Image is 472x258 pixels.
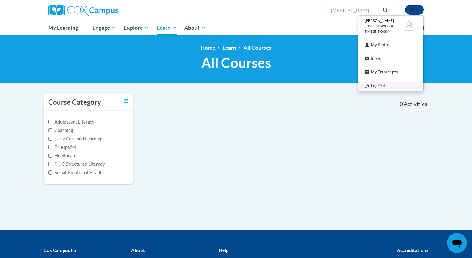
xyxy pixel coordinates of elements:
label: Early Care and Learning [48,135,102,142]
a: Home [201,44,215,51]
a: Cox Campus [48,5,167,16]
span: Explore [124,24,149,32]
a: About [181,21,210,35]
span: Activities [404,101,427,108]
img: Cox Campus [48,5,118,16]
input: Checkbox for Options [48,128,52,132]
a: Learn [153,21,181,35]
input: Checkbox for Options [48,145,52,149]
a: Engage [88,21,120,35]
span: Engage [92,24,116,32]
input: Checkbox for Options [48,120,52,124]
iframe: Button to launch messaging window [447,233,467,253]
b: Help [219,247,228,253]
span: About [184,24,206,32]
a: All Courses [244,44,271,51]
span: All Courses [201,54,271,71]
h3: Course Category [48,98,101,107]
input: Checkbox for Options [48,154,52,158]
span: Learn [157,24,177,32]
a: Logout [358,82,423,90]
span: [PERSON_NAME] [365,18,394,23]
label: Social-Emotional Health [48,169,103,176]
input: Checkbox for Options [48,137,52,141]
a: My Profile [358,41,423,49]
button: Search [381,7,390,14]
input: Checkbox for Options [48,170,52,175]
label: Adolescent Literacy [48,119,95,125]
a: Inbox [358,55,423,63]
button: Account Settings [405,5,424,15]
input: Checkbox for Options [48,162,52,166]
input: Search Courses [331,7,381,14]
a: My Learning [44,21,88,35]
div: Main menu [39,21,433,35]
a: Explore [120,21,153,35]
b: Cox Campus For [44,247,78,253]
span: (Eastern Daylight Time GMT-0400 ) [365,24,394,33]
a: Learn [223,44,236,51]
label: Coaching [48,127,73,134]
a: Toggle collapse [124,98,128,104]
label: Healthcare [48,152,77,159]
label: En español [48,144,76,151]
a: My Transcripts [358,68,423,76]
img: Learner Profile Avatar [403,18,415,31]
span: My Learning [48,24,84,32]
span: 0 [400,101,403,108]
b: About [131,247,145,253]
b: Accreditations [397,247,428,253]
label: PK-5 Structured Literacy [48,161,105,168]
